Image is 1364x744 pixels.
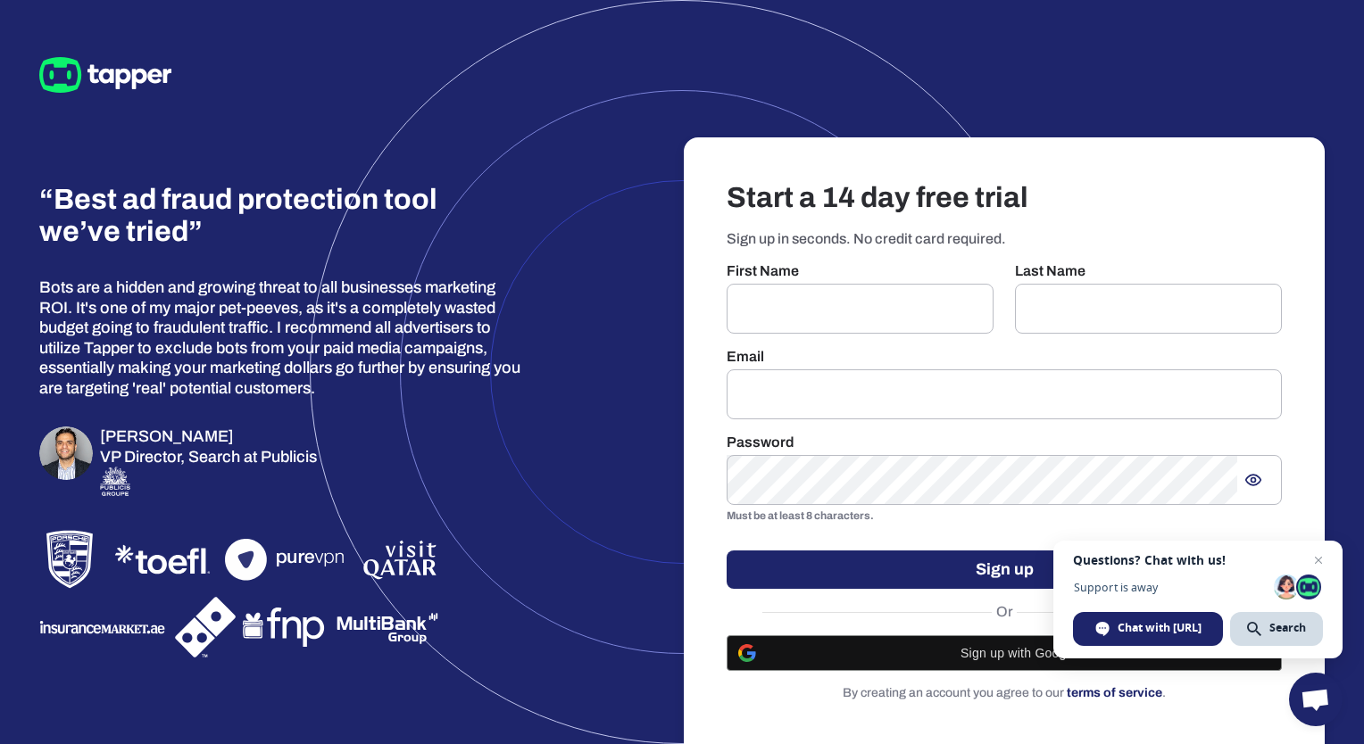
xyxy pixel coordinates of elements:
span: Support is away [1073,581,1268,594]
h3: “Best ad fraud protection tool we’ve tried” [39,184,446,250]
p: Last Name [1015,262,1282,280]
img: Dominos [175,597,236,657]
img: Omar Zahriyeh [39,426,93,480]
h3: Start a 14 day free trial [727,180,1282,216]
p: Must be at least 8 characters. [727,508,1282,525]
img: PureVPN [225,539,353,581]
img: InsuranceMarket [39,616,168,640]
p: Sign up in seconds. No credit card required. [727,230,1282,248]
img: VisitQatar [361,537,439,583]
span: Sign up with Google [767,646,1270,660]
div: Open chat [1289,673,1343,726]
h6: [PERSON_NAME] [100,426,317,447]
img: Porsche [39,529,100,590]
button: Sign up with Google [727,635,1282,671]
span: Search [1269,620,1306,636]
p: First Name [727,262,994,280]
button: Show password [1237,464,1269,496]
span: Questions? Chat with us! [1073,553,1323,567]
img: TOEFL [107,537,218,582]
img: Multibank [336,605,439,650]
div: Chat with tapper.ai [1073,612,1223,646]
p: Bots are a hidden and growing threat to all businesses marketing ROI. It's one of my major pet-pe... [39,277,525,398]
p: VP Director, Search at Publicis [100,447,317,467]
span: Close chat [1308,550,1329,571]
p: By creating an account you agree to our . [727,685,1282,701]
img: FNP [243,602,329,652]
span: Chat with [URL] [1118,620,1202,636]
p: Email [727,348,1282,366]
button: Sign up [727,550,1282,589]
p: Password [727,434,1282,451]
span: Or [992,603,1018,621]
img: Publicis [100,467,130,496]
div: Search [1230,612,1323,646]
a: terms of service [1067,686,1162,699]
